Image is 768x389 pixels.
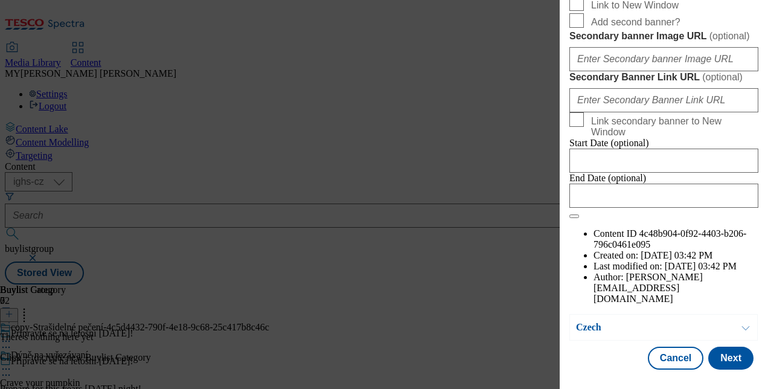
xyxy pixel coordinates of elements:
[594,261,758,272] li: Last modified on:
[708,347,754,370] button: Next
[648,347,703,370] button: Cancel
[569,88,758,112] input: Enter Secondary Banner Link URL
[591,17,680,28] span: Add second banner?
[569,71,758,83] label: Secondary Banner Link URL
[569,30,758,42] label: Secondary banner Image URL
[665,261,737,271] span: [DATE] 03:42 PM
[594,250,758,261] li: Created on:
[569,184,758,208] input: Enter Date
[576,321,703,333] p: Czech
[594,228,758,250] li: Content ID
[569,149,758,173] input: Enter Date
[709,31,750,41] span: ( optional )
[591,116,754,138] span: Link secondary banner to New Window
[569,47,758,71] input: Enter Secondary banner Image URL
[569,138,649,148] span: Start Date (optional)
[594,272,703,304] span: [PERSON_NAME][EMAIL_ADDRESS][DOMAIN_NAME]
[594,228,746,249] span: 4c48b904-0f92-4403-b206-796c0461e095
[594,272,758,304] li: Author:
[641,250,712,260] span: [DATE] 03:42 PM
[569,173,646,183] span: End Date (optional)
[702,72,743,82] span: ( optional )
